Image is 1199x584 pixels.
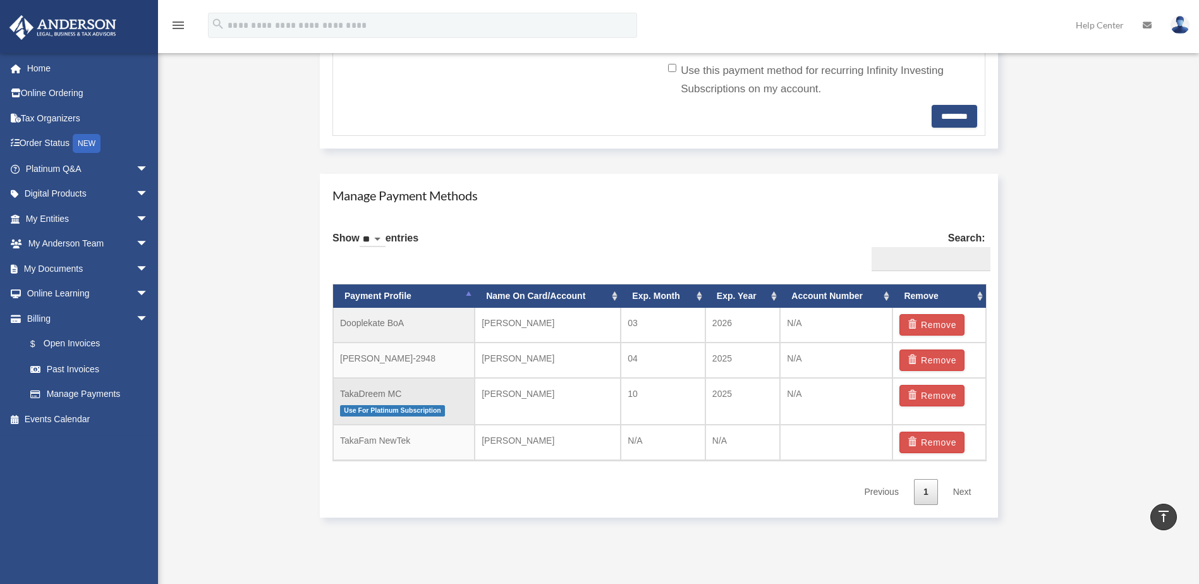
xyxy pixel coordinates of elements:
a: My Documentsarrow_drop_down [9,256,167,281]
td: N/A [621,425,705,460]
th: Remove: activate to sort column ascending [892,284,985,308]
button: Remove [899,314,965,336]
div: NEW [73,134,100,153]
span: $ [37,336,44,352]
span: Use For Platinum Subscription [340,405,445,416]
i: vertical_align_top [1156,509,1171,524]
td: 2026 [705,308,780,343]
input: Search: [872,247,990,271]
a: 1 [914,479,938,505]
th: Exp. Year: activate to sort column ascending [705,284,780,308]
span: arrow_drop_down [136,281,161,307]
a: My Anderson Teamarrow_drop_down [9,231,167,257]
a: $Open Invoices [18,331,167,357]
label: Use this payment method for recurring Infinity Investing Subscriptions on my account. [668,61,967,99]
td: N/A [780,343,892,378]
td: TakaFam NewTek [333,425,475,460]
label: Show entries [332,229,418,260]
a: vertical_align_top [1150,504,1177,530]
a: Next [944,479,981,505]
span: arrow_drop_down [136,256,161,282]
td: 2025 [705,343,780,378]
a: My Entitiesarrow_drop_down [9,206,167,231]
a: Previous [855,479,908,505]
a: menu [171,22,186,33]
td: [PERSON_NAME] [475,378,621,425]
button: Remove [899,432,965,453]
th: Payment Profile: activate to sort column descending [333,284,475,308]
span: arrow_drop_down [136,206,161,232]
img: User Pic [1171,16,1190,34]
a: Manage Payments [18,382,161,407]
td: N/A [705,425,780,460]
a: Home [9,56,167,81]
td: 10 [621,378,705,425]
span: arrow_drop_down [136,231,161,257]
a: Online Learningarrow_drop_down [9,281,167,307]
td: 2025 [705,378,780,425]
a: Events Calendar [9,406,167,432]
h4: Manage Payment Methods [332,186,985,204]
i: menu [171,18,186,33]
td: TakaDreem MC [333,378,475,425]
a: Billingarrow_drop_down [9,306,167,331]
a: Digital Productsarrow_drop_down [9,181,167,207]
th: Name On Card/Account: activate to sort column ascending [475,284,621,308]
td: N/A [780,378,892,425]
span: arrow_drop_down [136,156,161,182]
img: Anderson Advisors Platinum Portal [6,15,120,40]
td: Dooplekate BoA [333,308,475,343]
span: arrow_drop_down [136,306,161,332]
th: Account Number: activate to sort column ascending [780,284,892,308]
i: search [211,17,225,31]
select: Showentries [360,233,386,247]
span: arrow_drop_down [136,181,161,207]
button: Remove [899,385,965,406]
label: Search: [867,229,985,271]
td: [PERSON_NAME] [475,308,621,343]
td: [PERSON_NAME] [475,343,621,378]
td: 03 [621,308,705,343]
a: Platinum Q&Aarrow_drop_down [9,156,167,181]
a: Online Ordering [9,81,167,106]
td: N/A [780,308,892,343]
input: Use this payment method for recurring Infinity Investing Subscriptions on my account. [668,64,676,72]
th: Exp. Month: activate to sort column ascending [621,284,705,308]
a: Order StatusNEW [9,131,167,157]
a: Past Invoices [18,356,167,382]
td: [PERSON_NAME] [475,425,621,460]
td: 04 [621,343,705,378]
a: Tax Organizers [9,106,167,131]
td: [PERSON_NAME]-2948 [333,343,475,378]
button: Remove [899,350,965,371]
